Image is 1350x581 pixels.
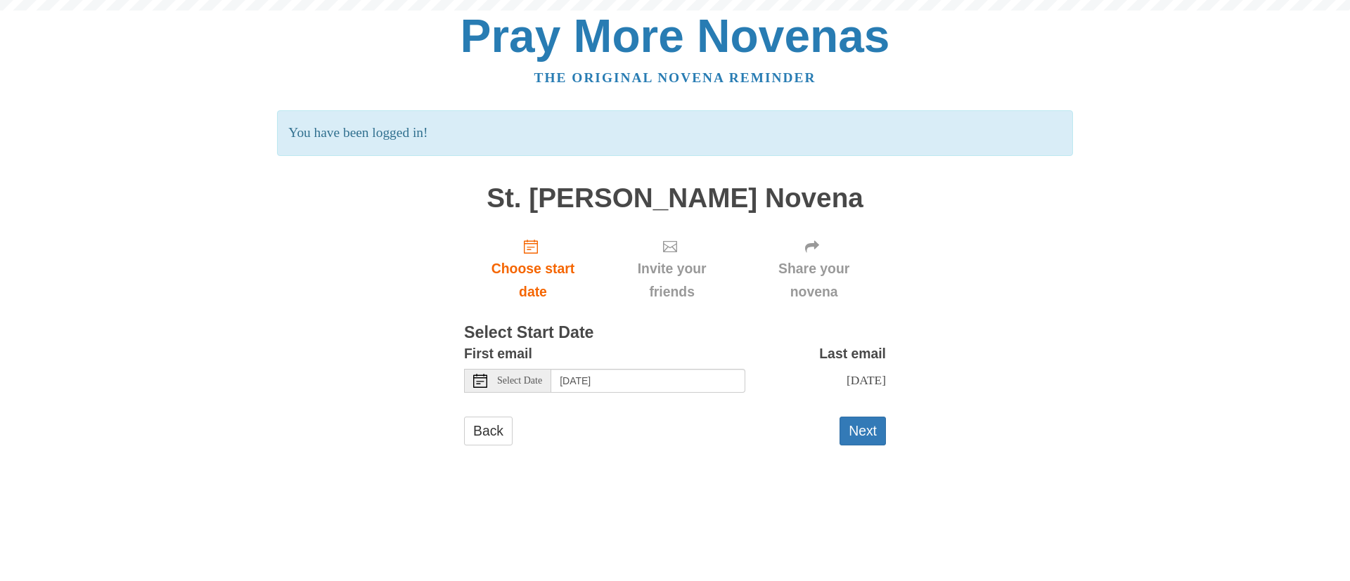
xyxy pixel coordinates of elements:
label: Last email [819,342,886,365]
div: Click "Next" to confirm your start date first. [602,227,742,311]
span: Invite your friends [616,257,728,303]
p: You have been logged in! [277,110,1072,156]
a: Back [464,417,513,445]
div: Click "Next" to confirm your start date first. [742,227,886,311]
span: [DATE] [847,373,886,387]
button: Next [840,417,886,445]
a: Choose start date [464,227,602,311]
h3: Select Start Date [464,324,886,342]
span: Choose start date [478,257,588,303]
a: Pray More Novenas [461,10,890,62]
a: The original novena reminder [534,70,816,85]
span: Select Date [497,376,542,386]
span: Share your novena [756,257,872,303]
h1: St. [PERSON_NAME] Novena [464,183,886,214]
label: First email [464,342,532,365]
